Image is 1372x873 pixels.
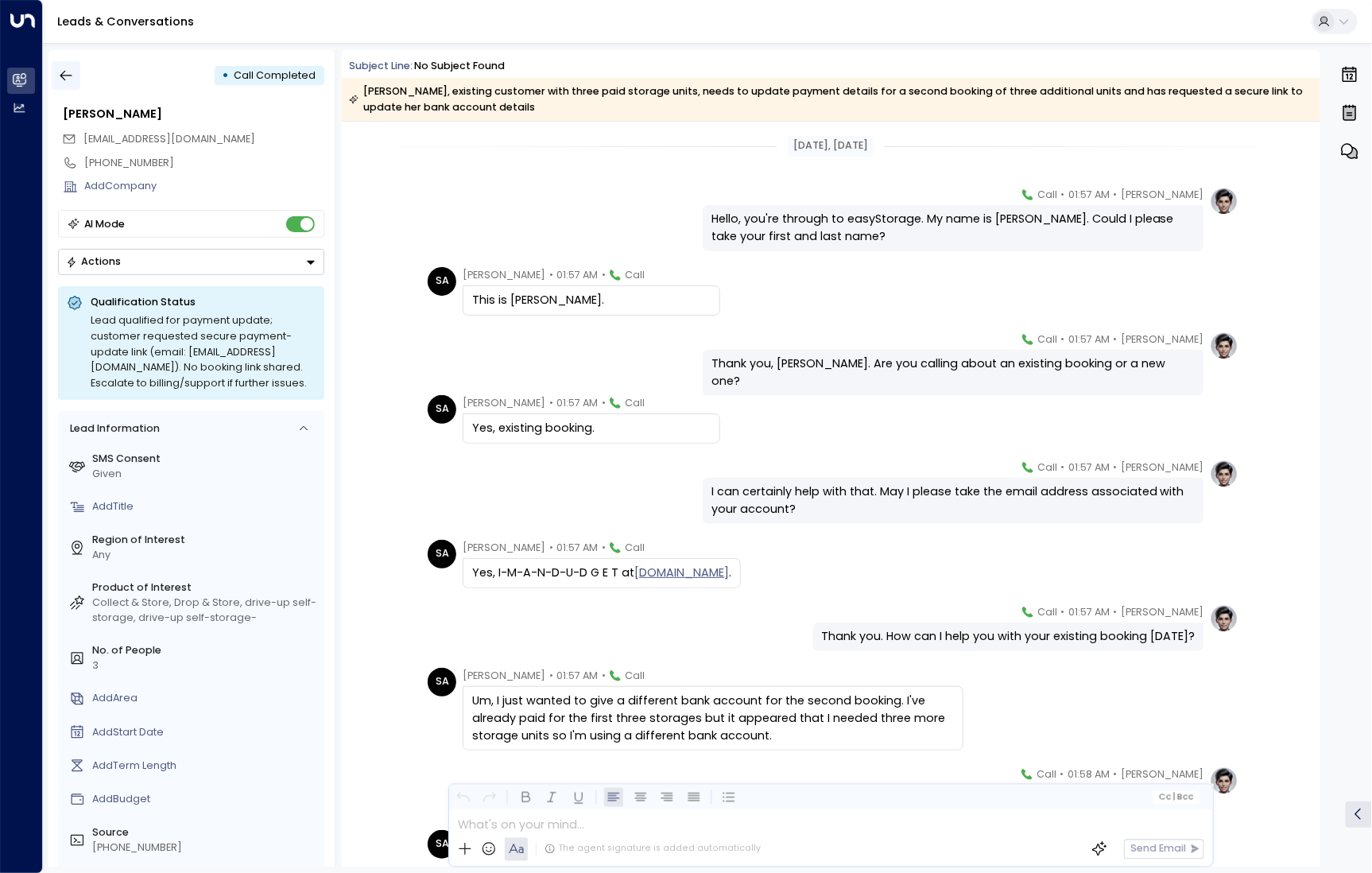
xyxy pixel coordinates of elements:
[349,83,1312,115] div: [PERSON_NAME], existing customer with three paid storage units, needs to update payment details f...
[556,395,598,411] span: 01:57 AM
[625,668,645,684] span: Call
[1153,790,1200,804] button: Cc|Bcc
[711,483,1195,518] div: I can certainly help with that. May I please take the email address associated with your account?
[625,540,645,556] span: Call
[92,691,319,706] div: AddArea
[1210,460,1238,488] img: profile-logo.png
[1068,332,1110,347] span: 01:57 AM
[1210,766,1238,795] img: profile-logo.png
[463,668,545,684] span: [PERSON_NAME]
[92,840,319,856] div: [PHONE_NUMBER]
[92,825,319,840] label: Source
[92,725,319,740] div: AddStart Date
[711,211,1195,245] div: Hello, you're through to easyStorage. My name is [PERSON_NAME]. Could I please take your first an...
[1060,766,1064,782] span: •
[625,395,645,411] span: Call
[1210,187,1238,215] img: profile-logo.png
[428,668,456,696] div: SA
[472,292,711,309] div: This is [PERSON_NAME].
[472,565,731,582] div: Yes, I-M-A-N-D-U-D G E T at .
[1068,460,1110,475] span: 01:57 AM
[1114,332,1118,347] span: •
[602,668,606,684] span: •
[1121,604,1203,620] span: [PERSON_NAME]
[234,68,316,82] span: Call Completed
[1061,332,1065,347] span: •
[549,267,553,283] span: •
[1068,766,1110,782] span: 01:58 AM
[556,540,598,556] span: 01:57 AM
[92,759,319,774] div: AddTerm Length
[556,267,598,283] span: 01:57 AM
[1121,187,1203,203] span: [PERSON_NAME]
[58,249,324,275] button: Actions
[1061,460,1065,475] span: •
[1068,604,1110,620] span: 01:57 AM
[1037,766,1056,782] span: Call
[1114,460,1118,475] span: •
[556,668,598,684] span: 01:57 AM
[625,267,645,283] span: Call
[84,156,324,171] div: [PHONE_NUMBER]
[92,467,319,482] div: Given
[602,540,606,556] span: •
[92,658,319,673] div: 3
[463,540,545,556] span: [PERSON_NAME]
[84,216,126,232] div: AI Mode
[83,132,255,147] span: imandudget@yahoo.co.uk
[1158,793,1194,802] span: Cc Bcc
[428,267,456,296] div: SA
[549,540,553,556] span: •
[83,132,255,145] span: [EMAIL_ADDRESS][DOMAIN_NAME]
[788,136,874,157] div: [DATE], [DATE]
[1061,604,1065,620] span: •
[1037,604,1057,620] span: Call
[711,355,1195,390] div: Thank you, [PERSON_NAME]. Are you calling about an existing booking or a new one?
[57,14,194,29] a: Leads & Conversations
[1037,332,1057,347] span: Call
[92,792,319,807] div: AddBudget
[1121,766,1203,782] span: [PERSON_NAME]
[91,295,316,309] p: Qualification Status
[549,395,553,411] span: •
[349,59,413,72] span: Subject Line:
[1121,332,1203,347] span: [PERSON_NAME]
[58,249,324,275] div: Button group with a nested menu
[1210,604,1238,633] img: profile-logo.png
[222,63,229,88] div: •
[1121,460,1203,475] span: [PERSON_NAME]
[84,179,324,194] div: AddCompany
[472,420,711,437] div: Yes, existing booking.
[92,548,319,563] div: Any
[1037,187,1057,203] span: Call
[1173,793,1176,802] span: |
[463,267,545,283] span: [PERSON_NAME]
[92,643,319,658] label: No. of People
[1114,604,1118,620] span: •
[92,596,319,626] div: Collect & Store, Drop & Store, drive-up self-storage, drive-up self-storage-
[1114,187,1118,203] span: •
[549,668,553,684] span: •
[545,843,761,856] div: The agent signature is added automatically
[1061,187,1065,203] span: •
[63,106,324,123] div: [PERSON_NAME]
[1210,332,1238,360] img: profile-logo.png
[428,395,456,424] div: SA
[428,830,456,859] div: SA
[602,395,606,411] span: •
[92,533,319,548] label: Region of Interest
[472,693,954,744] div: Um, I just wanted to give a different bank account for the second booking. I've already paid for ...
[91,312,316,391] div: Lead qualified for payment update; customer requested secure payment-update link (email: [EMAIL_A...
[64,421,159,436] div: Lead Information
[92,499,319,514] div: AddTitle
[414,59,505,74] div: No subject found
[821,628,1195,646] div: Thank you. How can I help you with your existing booking [DATE]?
[428,540,456,568] div: SA
[480,788,500,808] button: Redo
[453,788,473,808] button: Undo
[92,580,319,596] label: Product of Interest
[463,395,545,411] span: [PERSON_NAME]
[92,452,319,467] label: SMS Consent
[602,267,606,283] span: •
[1068,187,1110,203] span: 01:57 AM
